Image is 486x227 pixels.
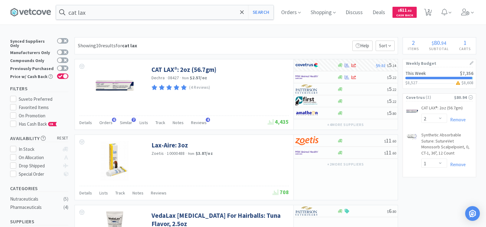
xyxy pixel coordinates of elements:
[100,141,129,181] img: 38a48516aa4f44f398e9e9062dcc2cb4_152264.jpeg
[10,195,60,203] div: Nutraceuticals
[10,218,68,225] h5: Suppliers
[19,170,59,178] div: Special Order
[79,190,92,196] span: Details
[403,46,424,52] h4: Items
[387,63,389,68] span: $
[464,80,473,85] span: 8,608
[387,73,396,80] span: 5
[19,121,57,127] span: Has Cash Back
[376,41,395,51] span: Sort
[10,38,54,48] div: Synced Suppliers Only
[392,99,396,104] span: . 22
[421,132,473,159] a: Synthetic Absorbable Suture: SutureVet Monosorb Scalpelpoint, 0, CT-1, 36", 12 Count
[465,206,480,221] div: Open Intercom Messenger
[189,84,210,91] p: (4 Reviews)
[406,59,473,67] h1: Weekly Budget
[295,108,318,118] img: 3331a67d23dc422aa21b1ec98afbf632_11.png
[384,149,396,156] span: 11
[406,94,425,101] span: Covetrus
[387,85,396,92] span: 5
[95,65,135,105] img: b313bdf98bc04fdfa71791b8caea99a7_68051.jpeg
[432,40,434,46] span: $
[155,120,165,125] span: Track
[116,42,137,49] span: for
[182,76,189,80] span: from
[460,70,473,76] span: $7,356
[352,41,373,51] p: Help
[10,185,68,192] h5: Categories
[132,190,144,196] span: Notes
[422,10,434,16] a: 2
[188,151,195,156] span: from
[455,80,473,85] h3: $
[447,162,466,167] a: Remove
[10,85,68,92] h5: Filters
[387,97,396,104] span: 5
[132,118,136,122] span: 7
[387,109,396,116] span: 5
[151,190,166,196] span: Reviews
[295,148,318,157] img: f6b2451649754179b5b4e0c70c3f7cb0_2.png
[99,190,108,196] span: Lists
[10,204,60,211] div: Pharmaceuticals
[392,87,396,92] span: . 22
[387,87,389,92] span: $
[447,117,466,123] a: Remove
[463,39,466,46] span: 1
[324,160,367,169] button: +2more suppliers
[392,151,396,155] span: . 60
[10,73,54,79] div: Price w/ Cash Back
[191,120,207,125] span: Reviews
[273,189,289,196] span: 708
[165,151,166,156] span: ·
[392,4,417,21] a: $611.82Cash Back
[387,61,396,68] span: 5
[112,118,116,122] span: 6
[370,10,388,15] a: Deals
[57,135,68,142] span: reset
[398,9,400,13] span: $
[406,133,418,140] img: 7786072488de4d51939879e0b4c6b97c_176637.png
[412,39,415,46] span: 2
[10,49,54,55] div: Manufacturers Only
[248,5,274,19] button: Search
[151,75,165,80] a: Dechra
[10,65,54,71] div: Previously Purchased
[295,96,318,106] img: 67d67680309e4a0bb49a5ff0391dcc42_6.png
[63,195,68,203] div: ( 5 )
[120,120,132,125] span: Similar
[196,151,213,156] strong: $3.87 / oz
[387,75,389,80] span: $
[79,120,92,125] span: Details
[424,46,454,52] h4: Subtotal
[392,75,396,80] span: . 22
[19,162,59,170] div: Drop Shipped
[396,14,413,18] span: Cash Back
[206,118,210,122] span: 4
[295,72,318,82] img: f6b2451649754179b5b4e0c70c3f7cb0_2.png
[454,46,476,52] h4: Carts
[376,63,385,68] span: $5.22
[140,120,148,125] span: Lists
[48,122,55,126] span: CB
[186,151,187,156] span: ·
[387,207,396,214] span: 6
[268,118,289,125] span: 4,435
[441,40,446,46] span: 94
[78,42,137,50] div: Showing 10 results
[454,94,473,101] div: $80.94
[295,206,318,216] img: f5e969b455434c6296c6d81ef179fa71_3.png
[392,111,396,116] span: . 80
[180,75,181,80] span: ·
[19,112,68,119] div: On Promotion
[19,104,68,111] div: Favorited Items
[10,57,54,63] div: Compounds Only
[405,71,426,76] h2: This Week
[19,96,68,103] div: Suveto Preferred
[424,40,454,46] div: .
[19,146,59,153] div: In Stock
[151,141,188,149] a: Lax-Aire: 3oz
[384,151,386,155] span: $
[421,105,463,114] a: CAT LAX®: 2oz (56.7gm)
[392,63,396,68] span: . 14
